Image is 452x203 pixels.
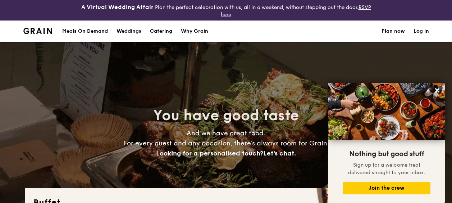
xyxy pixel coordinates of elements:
[349,150,424,158] span: Nothing but good stuff
[117,21,141,42] div: Weddings
[177,21,213,42] a: Why Grain
[76,3,377,18] div: Plan the perfect celebration with us, all in a weekend, without stepping out the door.
[62,21,108,42] div: Meals On Demand
[123,129,329,157] span: And we have great food. For every guest and any occasion, there’s always room for Grain.
[181,21,208,42] div: Why Grain
[146,21,177,42] a: Catering
[343,182,430,194] button: Join the crew
[58,21,112,42] a: Meals On Demand
[153,107,299,124] span: You have good taste
[23,28,52,34] a: Logotype
[414,21,429,42] a: Log in
[112,21,146,42] a: Weddings
[328,83,445,140] img: DSC07876-Edit02-Large.jpeg
[348,162,425,176] span: Sign up for a welcome treat delivered straight to your inbox.
[432,85,443,96] button: Close
[81,3,154,12] h4: A Virtual Wedding Affair
[156,149,263,157] span: Looking for a personalised touch?
[150,21,172,42] h1: Catering
[382,21,405,42] a: Plan now
[23,28,52,34] img: Grain
[263,149,296,157] span: Let's chat.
